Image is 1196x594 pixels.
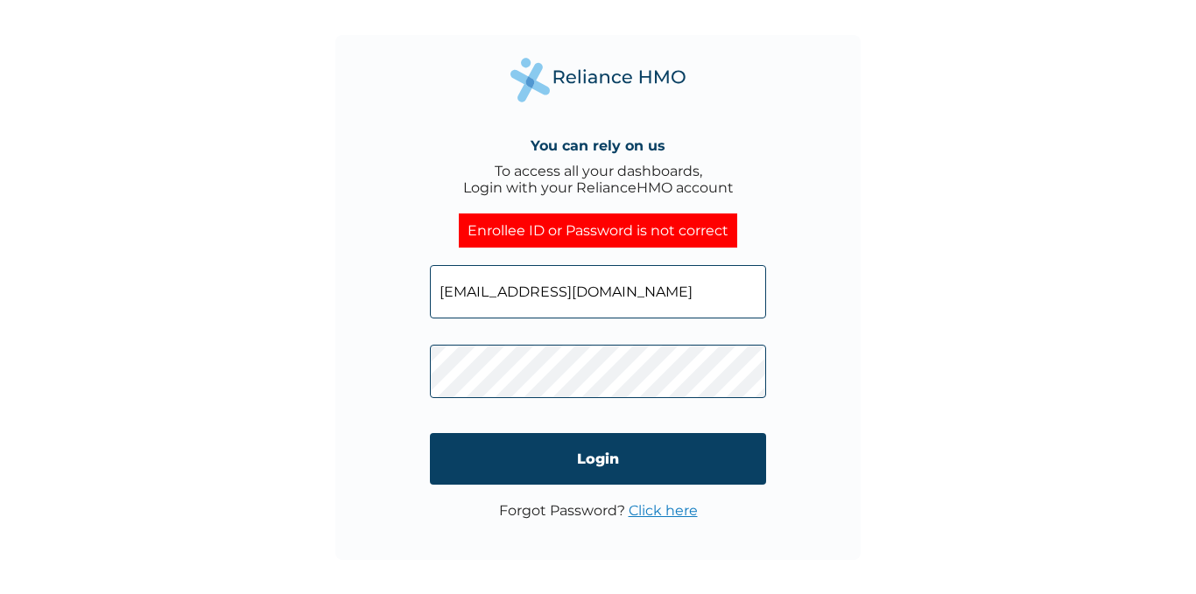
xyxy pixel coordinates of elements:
[629,502,698,519] a: Click here
[463,163,734,196] div: To access all your dashboards, Login with your RelianceHMO account
[499,502,698,519] p: Forgot Password?
[510,58,686,102] img: Reliance Health's Logo
[430,265,766,318] input: Email address or HMO ID
[459,213,737,248] div: Enrollee ID or Password is not correct
[531,137,665,154] h4: You can rely on us
[430,433,766,485] input: Login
